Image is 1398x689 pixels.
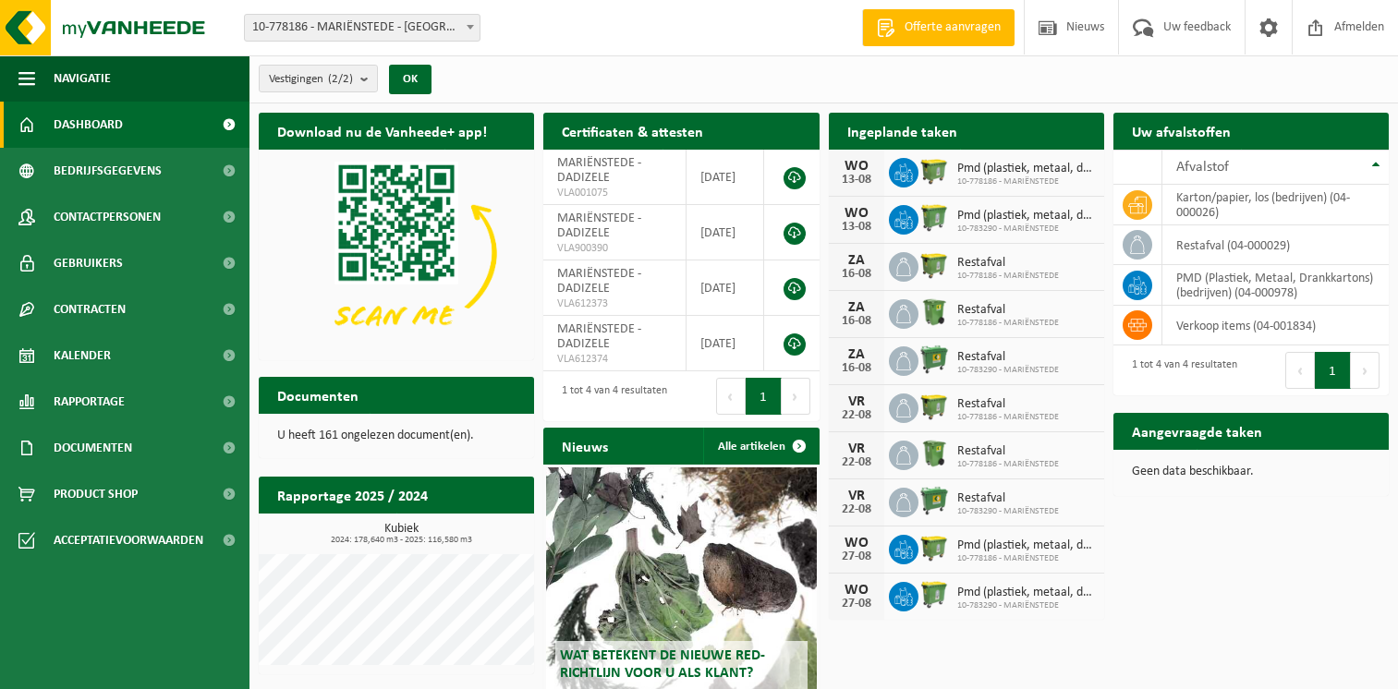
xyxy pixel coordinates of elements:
[396,513,532,550] a: Bekijk rapportage
[1285,352,1315,389] button: Previous
[957,459,1059,470] span: 10-778186 - MARIËNSTEDE
[838,550,875,563] div: 27-08
[389,65,432,94] button: OK
[918,532,950,563] img: WB-1100-HPE-GN-50
[259,477,446,513] h2: Rapportage 2025 / 2024
[557,186,672,200] span: VLA001075
[557,212,641,240] span: MARIËNSTEDE - DADIZELE
[259,377,377,413] h2: Documenten
[746,378,782,415] button: 1
[543,113,722,149] h2: Certificaten & attesten
[1315,352,1351,389] button: 1
[838,394,875,409] div: VR
[54,194,161,240] span: Contactpersonen
[1162,306,1389,345] td: verkoop items (04-001834)
[838,598,875,610] div: 27-08
[838,503,875,516] div: 22-08
[957,586,1095,600] span: Pmd (plastiek, metaal, drankkartons) (bedrijven)
[957,209,1095,224] span: Pmd (plastiek, metaal, drankkartons) (bedrijven)
[918,249,950,281] img: WB-1100-HPE-GN-50
[54,286,126,332] span: Contracten
[838,489,875,503] div: VR
[54,148,162,194] span: Bedrijfsgegevens
[838,268,875,281] div: 16-08
[838,441,875,456] div: VR
[900,18,1005,37] span: Offerte aanvragen
[553,376,667,417] div: 1 tot 4 van 4 resultaten
[557,322,641,351] span: MARIËNSTEDE - DADIZELE
[918,155,950,187] img: WB-1100-HPE-GN-50
[259,150,534,357] img: Download de VHEPlus App
[838,315,875,328] div: 16-08
[687,205,764,260] td: [DATE]
[557,352,672,367] span: VLA612374
[838,253,875,268] div: ZA
[957,350,1059,365] span: Restafval
[259,65,378,92] button: Vestigingen(2/2)
[918,391,950,422] img: WB-1100-HPE-GN-50
[957,162,1095,176] span: Pmd (plastiek, metaal, drankkartons) (bedrijven)
[268,523,534,545] h3: Kubiek
[957,491,1059,506] span: Restafval
[838,583,875,598] div: WO
[560,648,765,681] span: Wat betekent de nieuwe RED-richtlijn voor u als klant?
[54,379,125,425] span: Rapportage
[259,113,505,149] h2: Download nu de Vanheede+ app!
[54,332,111,379] span: Kalender
[1162,265,1389,306] td: PMD (Plastiek, Metaal, Drankkartons) (bedrijven) (04-000978)
[838,174,875,187] div: 13-08
[838,300,875,315] div: ZA
[269,66,353,93] span: Vestigingen
[1123,350,1237,391] div: 1 tot 4 van 4 resultaten
[957,553,1095,564] span: 10-778186 - MARIËNSTEDE
[716,378,746,415] button: Previous
[557,241,672,256] span: VLA900390
[829,113,976,149] h2: Ingeplande taken
[957,176,1095,187] span: 10-778186 - MARIËNSTEDE
[277,429,516,442] p: U heeft 161 ongelezen document(en).
[918,579,950,610] img: WB-0770-HPE-GN-50
[838,536,875,550] div: WO
[838,347,875,362] div: ZA
[918,438,950,469] img: WB-0370-HPE-GN-50
[957,365,1059,376] span: 10-783290 - MARIËNSTEDE
[54,517,203,563] span: Acceptatievoorwaarden
[957,506,1059,517] span: 10-783290 - MARIËNSTEDE
[838,221,875,234] div: 13-08
[1351,352,1380,389] button: Next
[1113,413,1281,449] h2: Aangevraagde taken
[838,159,875,174] div: WO
[838,206,875,221] div: WO
[1176,160,1229,175] span: Afvalstof
[838,409,875,422] div: 22-08
[957,318,1059,329] span: 10-778186 - MARIËNSTEDE
[557,296,672,311] span: VLA612373
[245,15,480,41] span: 10-778186 - MARIËNSTEDE - DADIZELE
[957,538,1095,553] span: Pmd (plastiek, metaal, drankkartons) (bedrijven)
[957,600,1095,611] span: 10-783290 - MARIËNSTEDE
[687,260,764,316] td: [DATE]
[918,202,950,234] img: WB-0770-HPE-GN-50
[54,425,132,471] span: Documenten
[918,296,950,328] img: WB-0370-HPE-GN-50
[1132,465,1370,478] p: Geen data beschikbaar.
[543,428,626,464] h2: Nieuws
[782,378,810,415] button: Next
[328,73,353,85] count: (2/2)
[838,362,875,375] div: 16-08
[957,256,1059,271] span: Restafval
[918,344,950,375] img: WB-0770-HPE-GN-01
[268,536,534,545] span: 2024: 178,640 m3 - 2025: 116,580 m3
[687,316,764,371] td: [DATE]
[957,412,1059,423] span: 10-778186 - MARIËNSTEDE
[54,240,123,286] span: Gebruikers
[957,224,1095,235] span: 10-783290 - MARIËNSTEDE
[54,102,123,148] span: Dashboard
[1113,113,1249,149] h2: Uw afvalstoffen
[957,444,1059,459] span: Restafval
[862,9,1015,46] a: Offerte aanvragen
[244,14,480,42] span: 10-778186 - MARIËNSTEDE - DADIZELE
[557,156,641,185] span: MARIËNSTEDE - DADIZELE
[1162,185,1389,225] td: karton/papier, los (bedrijven) (04-000026)
[54,471,138,517] span: Product Shop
